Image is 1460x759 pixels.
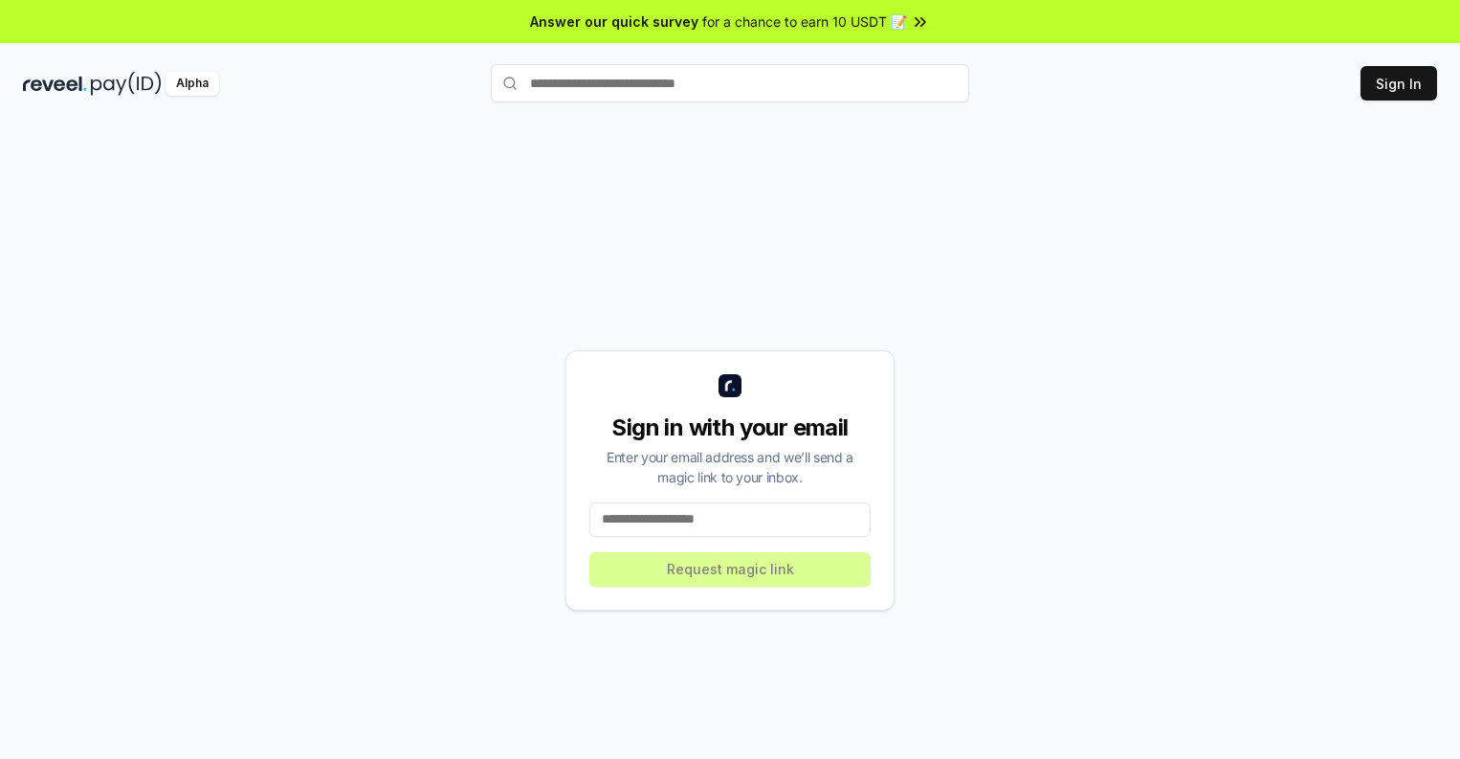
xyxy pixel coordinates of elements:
[23,72,87,96] img: reveel_dark
[702,11,907,32] span: for a chance to earn 10 USDT 📝
[589,447,871,487] div: Enter your email address and we’ll send a magic link to your inbox.
[530,11,698,32] span: Answer our quick survey
[589,413,871,443] div: Sign in with your email
[91,72,162,96] img: pay_id
[1360,66,1437,100] button: Sign In
[719,374,741,397] img: logo_small
[166,72,219,96] div: Alpha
